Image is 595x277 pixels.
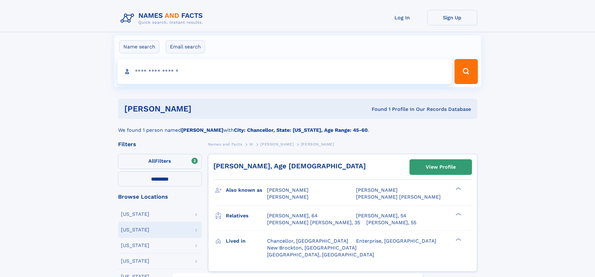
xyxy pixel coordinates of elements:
h1: [PERSON_NAME] [124,105,282,113]
span: [PERSON_NAME] [301,142,334,146]
div: ❯ [454,212,462,216]
span: [PERSON_NAME] [356,187,398,193]
div: Browse Locations [118,194,202,200]
span: Enterprise, [GEOGRAPHIC_DATA] [356,238,436,244]
span: [PERSON_NAME] [267,187,309,193]
span: [PERSON_NAME] [260,142,294,146]
div: [US_STATE] [121,227,149,232]
label: Name search [119,40,159,53]
div: We found 1 person named with . [118,119,477,134]
h3: Lived in [226,236,267,246]
span: [PERSON_NAME] [267,194,309,200]
b: City: Chancellor, State: [US_STATE], Age Range: 45-60 [234,127,368,133]
div: Found 1 Profile In Our Records Database [281,106,471,113]
div: [US_STATE] [121,259,149,264]
a: [PERSON_NAME], 54 [356,212,406,219]
span: [PERSON_NAME] [PERSON_NAME] [356,194,441,200]
button: Search Button [454,59,478,84]
div: ❯ [454,237,462,241]
a: [PERSON_NAME], Age [DEMOGRAPHIC_DATA] [213,162,366,170]
span: New Brockton, [GEOGRAPHIC_DATA] [267,245,357,251]
input: search input [117,59,452,84]
span: W [249,142,253,146]
div: View Profile [426,160,456,174]
b: [PERSON_NAME] [181,127,223,133]
h3: Also known as [226,185,267,195]
a: W [249,140,253,148]
img: Logo Names and Facts [118,10,208,27]
a: Log In [377,10,427,25]
a: [PERSON_NAME], 64 [267,212,318,219]
label: Filters [118,154,202,169]
a: Sign Up [427,10,477,25]
a: [PERSON_NAME], 55 [366,219,416,226]
a: View Profile [410,160,472,175]
a: [PERSON_NAME] [PERSON_NAME], 35 [267,219,360,226]
h3: Relatives [226,210,267,221]
span: All [148,158,155,164]
div: [US_STATE] [121,212,149,217]
span: [GEOGRAPHIC_DATA], [GEOGRAPHIC_DATA] [267,252,374,258]
a: Names and Facts [208,140,242,148]
div: ❯ [454,187,462,191]
a: [PERSON_NAME] [260,140,294,148]
div: Filters [118,141,202,147]
div: [US_STATE] [121,243,149,248]
label: Email search [166,40,205,53]
span: Chancellor, [GEOGRAPHIC_DATA] [267,238,348,244]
